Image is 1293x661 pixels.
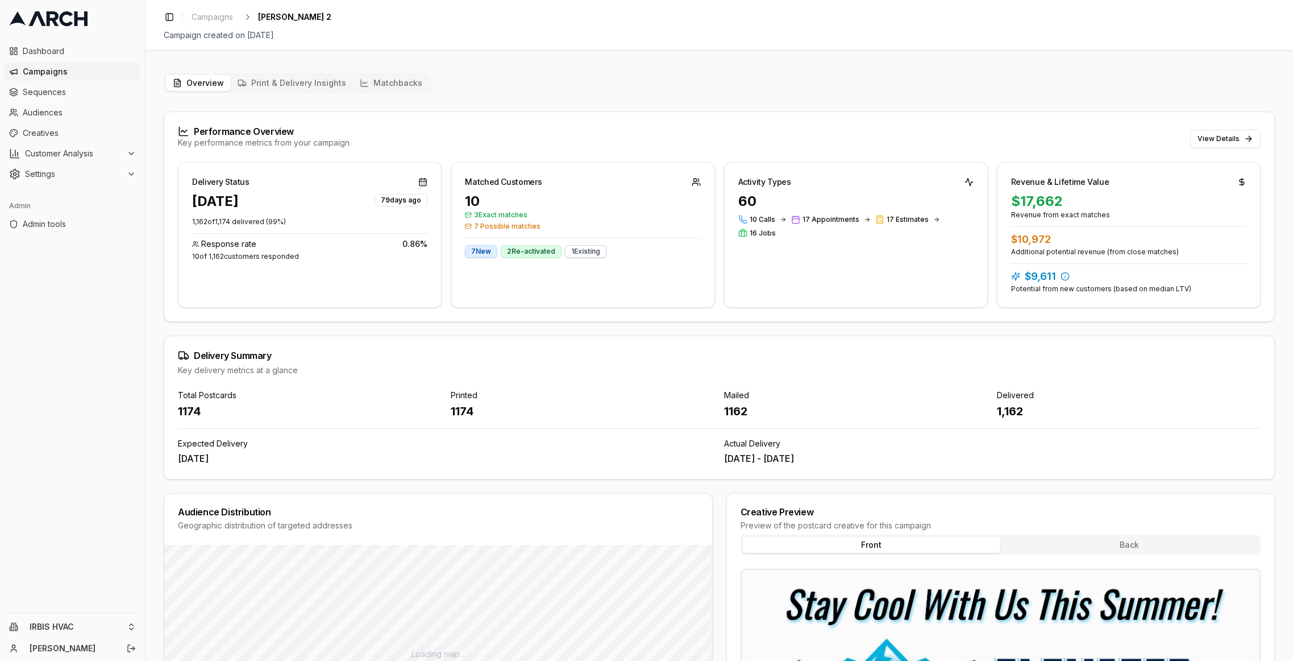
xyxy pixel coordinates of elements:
a: [PERSON_NAME] [30,643,114,654]
div: Matched Customers [465,176,542,188]
div: 1162 [724,403,988,419]
span: 16 Jobs [750,229,776,238]
span: Creatives [23,127,136,139]
a: Audiences [5,104,140,122]
div: Admin [5,197,140,215]
span: 7 Possible matches [465,222,700,231]
nav: breadcrumb [187,9,331,25]
span: IRBIS HVAC [30,622,122,632]
span: [PERSON_NAME] 2 [258,11,331,23]
div: Preview of the postcard creative for this campaign [741,520,1261,531]
a: Campaigns [187,9,238,25]
a: Admin tools [5,215,140,233]
span: Campaigns [192,11,233,23]
div: [DATE] [178,452,715,465]
div: Activity Types [738,176,791,188]
div: [DATE] [192,192,239,210]
div: Printed [451,390,714,401]
p: 1,162 of 1,174 delivered ( 99 %) [192,217,427,226]
button: Matchbacks [353,75,429,91]
span: Response rate [201,238,256,250]
button: Overview [166,75,231,91]
button: View Details [1190,130,1261,148]
div: Key delivery metrics at a glance [178,365,1261,376]
button: Settings [5,165,140,183]
div: Geographic distribution of targeted addresses [178,520,699,531]
button: Customer Analysis [5,144,140,163]
div: 60 [738,192,974,210]
span: Dashboard [23,46,136,57]
div: Potential from new customers (based on median LTV) [1011,284,1246,294]
div: Total Postcards [178,390,442,401]
span: Settings [25,168,122,180]
div: Revenue from exact matches [1011,210,1246,220]
div: 79 days ago [375,194,427,206]
div: Additional potential revenue (from close matches) [1011,247,1246,257]
div: 1174 [451,403,714,419]
div: $17,662 [1011,192,1246,210]
div: Delivery Summary [178,350,1261,361]
span: Customer Analysis [25,148,122,159]
span: Admin tools [23,218,136,230]
div: Campaign created on [DATE] [164,30,1275,41]
span: 17 Appointments [803,215,859,224]
button: 79days ago [375,192,427,206]
span: Sequences [23,86,136,98]
a: Sequences [5,83,140,101]
div: Delivered [997,390,1261,401]
div: 10 [465,192,700,210]
div: Expected Delivery [178,438,715,449]
span: 3 Exact matches [465,210,700,220]
div: 1,162 [997,403,1261,419]
div: 2 Re-activated [501,245,562,258]
button: Back [1000,537,1258,553]
div: Performance Overview [178,126,350,137]
div: Audience Distribution [178,507,699,517]
span: Audiences [23,107,136,118]
span: 10 Calls [750,215,775,224]
button: Print & Delivery Insights [231,75,353,91]
div: Creative Preview [741,507,1261,517]
div: 10 of 1,162 customers responded [192,252,427,261]
div: Mailed [724,390,988,401]
div: 1174 [178,403,442,419]
button: IRBIS HVAC [5,618,140,636]
span: Campaigns [23,66,136,77]
div: Delivery Status [192,176,250,188]
a: Campaigns [5,63,140,81]
span: 0.86 % [402,238,427,250]
div: $9,611 [1011,268,1246,284]
div: Key performance metrics from your campaign [178,137,350,148]
div: [DATE] - [DATE] [724,452,1261,465]
div: 1 Existing [565,245,606,258]
div: 7 New [465,245,497,258]
a: Creatives [5,124,140,142]
button: Front [743,537,1001,553]
div: Actual Delivery [724,438,1261,449]
button: Log out [123,641,139,656]
div: Revenue & Lifetime Value [1011,176,1109,188]
div: $10,972 [1011,232,1246,247]
a: Dashboard [5,42,140,60]
span: 17 Estimates [887,215,929,224]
